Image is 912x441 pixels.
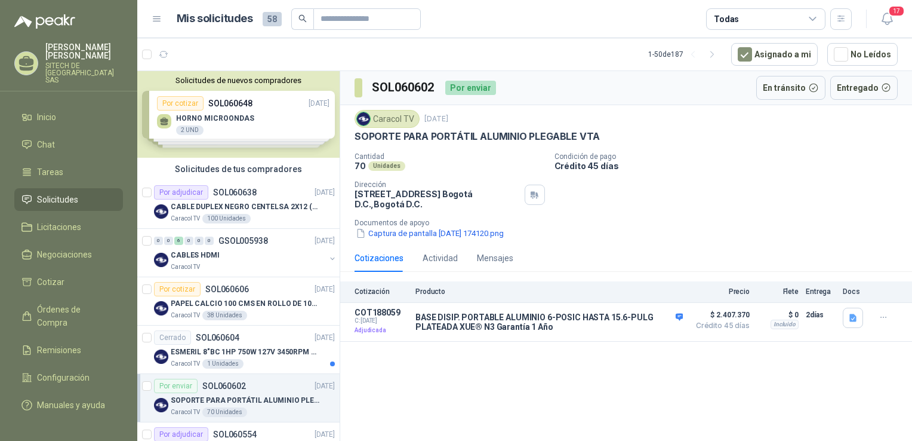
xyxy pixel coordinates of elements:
div: Por enviar [445,81,496,95]
span: C: [DATE] [355,317,408,324]
img: Logo peakr [14,14,75,29]
h3: SOL060602 [372,78,436,97]
button: Solicitudes de nuevos compradores [142,76,335,85]
p: Adjudicada [355,324,408,336]
a: Tareas [14,161,123,183]
div: Unidades [368,161,405,171]
div: 0 [164,237,173,245]
button: Entregado [830,76,898,100]
div: 1 - 50 de 187 [648,45,722,64]
span: Tareas [37,166,63,179]
div: Por adjudicar [154,185,208,200]
span: Manuales y ayuda [37,399,105,412]
button: No Leídos [827,43,898,66]
p: SITECH DE [GEOGRAPHIC_DATA] SAS [45,62,123,84]
img: Company Logo [154,350,168,364]
p: Docs [843,287,867,296]
p: Caracol TV [171,359,200,369]
span: 17 [888,5,905,17]
img: Company Logo [154,204,168,219]
p: [DATE] [315,381,335,392]
p: PAPEL CALCIO 100 CMS EN ROLLO DE 100 GR [171,298,319,310]
span: search [298,14,307,23]
span: Cotizar [37,275,64,289]
div: Mensajes [477,252,513,265]
p: [DATE] [315,284,335,295]
p: Precio [690,287,750,296]
button: 17 [876,8,898,30]
img: Company Logo [154,398,168,412]
div: 0 [195,237,204,245]
p: [DATE] [315,187,335,198]
p: $ 0 [757,308,799,322]
span: Chat [37,138,55,151]
p: Condición de pago [554,152,908,161]
p: SOL060606 [205,285,249,293]
div: Solicitudes de tus compradores [137,158,340,180]
a: Por enviarSOL060602[DATE] Company LogoSOPORTE PARA PORTÁTIL ALUMINIO PLEGABLE VTACaracol TV70 Uni... [137,374,340,422]
p: Caracol TV [171,408,200,417]
p: Producto [415,287,683,296]
div: Incluido [771,320,799,329]
a: Chat [14,133,123,156]
p: Caracol TV [171,214,200,223]
button: Asignado a mi [731,43,818,66]
p: Cantidad [355,152,545,161]
span: Licitaciones [37,220,81,234]
p: CABLES HDMI [171,250,220,261]
div: 6 [174,237,183,245]
a: Configuración [14,366,123,389]
span: Configuración [37,371,90,384]
img: Company Logo [357,112,370,125]
p: Cotización [355,287,408,296]
p: [DATE] [424,114,448,125]
p: [DATE] [315,429,335,440]
a: Cotizar [14,271,123,293]
a: CerradoSOL060604[DATE] Company LogoESMERIL 8"BC 1HP 750W 127V 3450RPM URREACaracol TV1 Unidades [137,326,340,374]
div: 0 [184,237,193,245]
p: [DATE] [315,332,335,344]
span: Negociaciones [37,248,92,261]
p: 2 días [806,308,836,322]
p: SOL060602 [202,382,246,390]
span: Inicio [37,111,56,124]
div: Cerrado [154,330,191,345]
div: 0 [154,237,163,245]
div: Solicitudes de nuevos compradoresPor cotizarSOL060648[DATE] HORNO MICROONDAS2 UNDPor cotizarSOL06... [137,71,340,158]
div: Cotizaciones [355,252,403,265]
div: Caracol TV [355,110,420,128]
p: Caracol TV [171,311,200,320]
p: Entrega [806,287,836,296]
p: [PERSON_NAME] [PERSON_NAME] [45,43,123,60]
p: SOL060554 [213,430,257,439]
div: Por enviar [154,379,198,393]
span: 58 [263,12,282,26]
div: Todas [714,13,739,26]
p: GSOL005938 [218,237,268,245]
p: BASE DISIP. PORTABLE ALUMINIO 6-POSIC HASTA 15.6-PULG PLATEADA XUE® N3 Garantía 1 Año [415,313,683,332]
div: 100 Unidades [202,214,251,223]
a: 0 0 6 0 0 0 GSOL005938[DATE] Company LogoCABLES HDMICaracol TV [154,234,337,272]
a: Por adjudicarSOL060638[DATE] Company LogoCABLE DUPLEX NEGRO CENTELSA 2X12 (COLOR NEGRO)Caracol TV... [137,180,340,229]
p: Dirección [355,180,520,189]
div: 1 Unidades [202,359,244,369]
p: SOL060638 [213,188,257,197]
button: Captura de pantalla [DATE] 174120.png [355,227,505,240]
p: Flete [757,287,799,296]
p: SOPORTE PARA PORTÁTIL ALUMINIO PLEGABLE VTA [171,395,319,406]
div: 70 Unidades [202,408,247,417]
p: COT188059 [355,308,408,317]
a: Remisiones [14,339,123,362]
span: Crédito 45 días [690,322,750,329]
p: SOPORTE PARA PORTÁTIL ALUMINIO PLEGABLE VTA [355,130,600,143]
p: [DATE] [315,235,335,247]
h1: Mis solicitudes [177,10,253,27]
a: Negociaciones [14,243,123,266]
p: 70 [355,161,366,171]
span: $ 2.407.370 [690,308,750,322]
div: Por cotizar [154,282,201,296]
span: Solicitudes [37,193,78,206]
a: Por cotizarSOL060606[DATE] Company LogoPAPEL CALCIO 100 CMS EN ROLLO DE 100 GRCaracol TV38 Unidades [137,277,340,326]
a: Órdenes de Compra [14,298,123,334]
span: Órdenes de Compra [37,303,112,329]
